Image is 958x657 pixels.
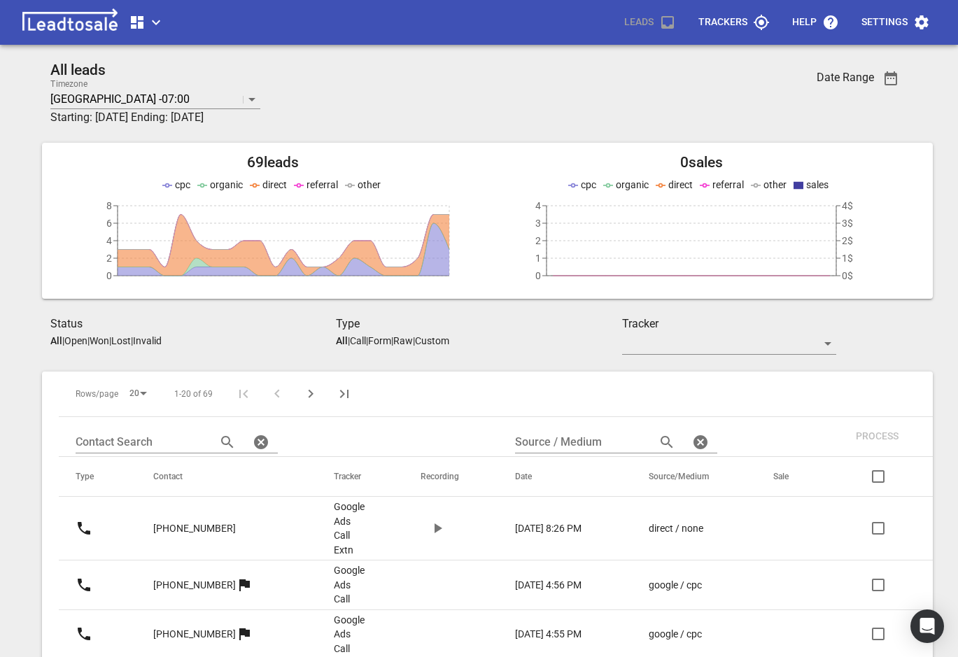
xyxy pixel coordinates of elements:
[515,521,593,536] a: [DATE] 8:26 PM
[763,179,787,190] span: other
[87,335,90,346] span: |
[498,457,632,497] th: Date
[109,335,111,346] span: |
[76,577,92,593] svg: Call
[64,335,87,346] p: Open
[106,218,112,229] tspan: 6
[649,521,717,536] a: direct / none
[391,335,393,346] span: |
[488,154,917,171] h2: 0 sales
[861,15,908,29] p: Settings
[515,627,582,642] p: [DATE] 4:55 PM
[294,377,327,411] button: Next Page
[535,200,541,211] tspan: 4
[649,627,702,642] p: google / cpc
[756,457,828,497] th: Sale
[535,270,541,281] tspan: 0
[59,457,136,497] th: Type
[336,335,348,346] aside: All
[366,335,368,346] span: |
[106,235,112,246] tspan: 4
[622,316,836,332] h3: Tracker
[106,253,112,264] tspan: 2
[698,15,747,29] p: Trackers
[153,511,236,546] a: [PHONE_NUMBER]
[50,80,87,88] label: Timezone
[350,335,366,346] p: Call
[649,578,717,593] a: google / cpc
[842,200,853,211] tspan: 4$
[535,235,541,246] tspan: 2
[334,500,365,557] a: Google Ads Call Extn
[327,377,361,411] button: Last Page
[368,335,391,346] p: Form
[415,335,449,346] p: Custom
[50,335,62,346] aside: All
[649,578,702,593] p: google / cpc
[535,253,541,264] tspan: 1
[153,578,236,593] p: [PHONE_NUMBER]
[236,626,253,642] svg: More than one lead from this user
[874,62,908,95] button: Date Range
[616,179,649,190] span: organic
[358,179,381,190] span: other
[50,91,190,107] p: [GEOGRAPHIC_DATA] -07:00
[649,627,717,642] a: google / cpc
[632,457,756,497] th: Source/Medium
[76,626,92,642] svg: Call
[307,179,338,190] span: referral
[106,200,112,211] tspan: 8
[334,563,365,607] a: Google Ads Call
[910,609,944,643] div: Open Intercom Messenger
[817,71,874,84] h3: Date Range
[535,218,541,229] tspan: 3
[515,578,593,593] a: [DATE] 4:56 PM
[393,335,413,346] p: Raw
[124,384,152,403] div: 20
[90,335,109,346] p: Won
[50,109,765,126] h3: Starting: [DATE] Ending: [DATE]
[842,235,853,246] tspan: 2$
[17,8,123,36] img: logo
[336,316,621,332] h3: Type
[153,568,236,602] a: [PHONE_NUMBER]
[153,627,236,642] p: [PHONE_NUMBER]
[515,627,593,642] a: [DATE] 4:55 PM
[50,316,336,332] h3: Status
[133,335,162,346] p: Invalid
[842,253,853,264] tspan: 1$
[136,457,317,497] th: Contact
[210,179,243,190] span: organic
[668,179,693,190] span: direct
[76,388,118,400] span: Rows/page
[404,457,498,497] th: Recording
[262,179,287,190] span: direct
[712,179,744,190] span: referral
[50,62,765,79] h2: All leads
[842,270,853,281] tspan: 0$
[806,179,829,190] span: sales
[111,335,131,346] p: Lost
[153,617,236,651] a: [PHONE_NUMBER]
[515,521,582,536] p: [DATE] 8:26 PM
[106,270,112,281] tspan: 0
[581,179,596,190] span: cpc
[175,179,190,190] span: cpc
[174,388,213,400] span: 1-20 of 69
[842,218,853,229] tspan: 3$
[649,521,703,536] p: direct / none
[236,577,253,593] svg: More than one lead from this user
[62,335,64,346] span: |
[131,335,133,346] span: |
[515,578,582,593] p: [DATE] 4:56 PM
[792,15,817,29] p: Help
[317,457,404,497] th: Tracker
[334,613,365,656] a: Google Ads Call
[413,335,415,346] span: |
[76,520,92,537] svg: Call
[348,335,350,346] span: |
[59,154,488,171] h2: 69 leads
